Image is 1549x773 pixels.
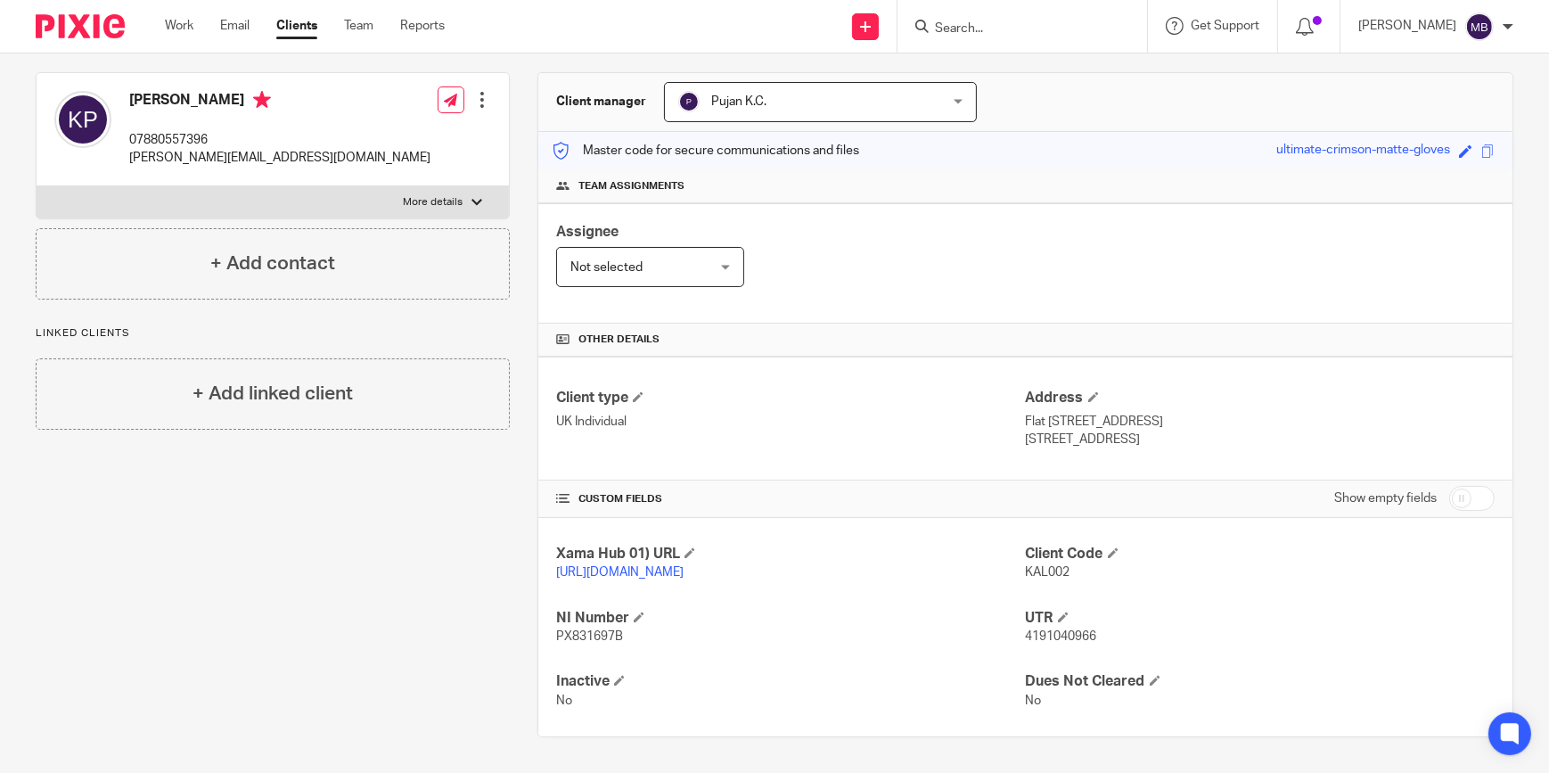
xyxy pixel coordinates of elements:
p: [PERSON_NAME][EMAIL_ADDRESS][DOMAIN_NAME] [129,149,430,167]
p: Flat [STREET_ADDRESS] [1026,413,1495,431]
span: No [1026,695,1042,707]
h4: + Add linked client [193,380,353,407]
p: More details [403,195,463,210]
a: Reports [400,17,445,35]
span: Get Support [1191,20,1259,32]
a: Team [344,17,373,35]
p: UK Individual [556,413,1025,431]
p: Linked clients [36,326,510,341]
h4: Address [1026,389,1495,407]
a: Email [220,17,250,35]
img: svg%3E [1465,12,1494,41]
span: Assignee [556,225,619,239]
h4: Client Code [1026,545,1495,563]
img: Pixie [36,14,125,38]
img: svg%3E [54,91,111,148]
span: 4191040966 [1026,630,1097,643]
h4: Dues Not Cleared [1026,672,1495,691]
p: Master code for secure communications and files [552,142,859,160]
h4: UTR [1026,609,1495,628]
img: svg%3E [678,91,700,112]
p: [STREET_ADDRESS] [1026,431,1495,448]
span: Pujan K.C. [711,95,766,108]
p: [PERSON_NAME] [1358,17,1456,35]
h3: Client manager [556,93,646,111]
span: No [556,695,572,707]
span: Other details [578,333,660,347]
span: Team assignments [578,179,684,193]
input: Search [933,21,1094,37]
h4: NI Number [556,609,1025,628]
i: Primary [253,91,271,109]
label: Show empty fields [1334,489,1437,507]
h4: + Add contact [210,250,335,277]
div: ultimate-crimson-matte-gloves [1276,141,1450,161]
a: Clients [276,17,317,35]
span: KAL002 [1026,566,1070,579]
h4: CUSTOM FIELDS [556,492,1025,506]
h4: Inactive [556,672,1025,691]
span: Not selected [570,261,643,274]
span: PX831697B [556,630,623,643]
h4: [PERSON_NAME] [129,91,430,113]
h4: Client type [556,389,1025,407]
a: [URL][DOMAIN_NAME] [556,566,684,579]
a: Work [165,17,193,35]
p: 07880557396 [129,131,430,149]
h4: Xama Hub 01) URL [556,545,1025,563]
